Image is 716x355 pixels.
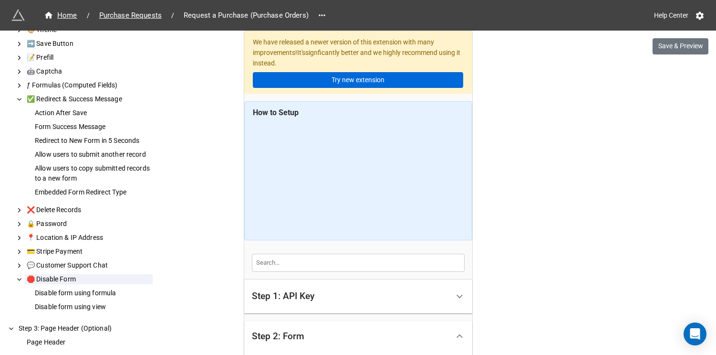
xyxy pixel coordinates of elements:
[253,72,463,88] a: Try new extension
[244,31,472,94] div: We have released a newer version of this extension with many improvements! It's signficantly bett...
[87,11,90,21] li: /
[33,163,153,183] div: Allow users to copy submitted records to a new form
[653,38,708,54] button: Save & Preview
[244,280,472,313] div: Step 1: API Key
[33,136,153,146] div: Redirect to New Form in 5 Seconds
[33,288,153,298] div: Disable form using formula
[25,205,153,215] div: ❌ Delete Records
[253,122,463,232] iframe: Advanced Form for Updating Airtable Records | Tutorial
[252,254,465,272] input: Search...
[25,39,153,49] div: ➡️ Save Button
[25,233,153,243] div: 📍 Location & IP Address
[25,337,153,347] div: Page Header
[44,10,77,21] div: Home
[178,10,314,21] span: Request a Purchase (Purchase Orders)
[38,10,83,21] a: Home
[25,274,153,284] div: 🛑 Disable Form
[33,108,153,118] div: Action After Save
[33,122,153,132] div: Form Success Message
[244,321,472,352] div: Step 2: Form
[25,80,153,90] div: ƒ Formulas (Computed Fields)
[25,66,153,76] div: 🤖 Captcha
[38,10,314,21] nav: breadcrumb
[25,260,153,270] div: 💬 Customer Support Chat
[11,9,25,22] img: miniextensions-icon.73ae0678.png
[253,108,299,117] b: How to Setup
[25,53,153,63] div: 📝 Prefill
[252,332,304,341] div: Step 2: Form
[25,219,153,229] div: 🔒 Password
[171,11,174,21] li: /
[684,323,706,345] div: Open Intercom Messenger
[252,291,314,301] div: Step 1: API Key
[17,323,153,333] div: Step 3: Page Header (Optional)
[33,150,153,160] div: Allow users to submit another record
[25,247,153,257] div: 💳 Stripe Payment
[33,302,153,312] div: Disable form using view
[25,94,153,104] div: ✅ Redirect & Success Message
[93,10,167,21] a: Purchase Requests
[33,187,153,197] div: Embedded Form Redirect Type
[647,7,695,24] a: Help Center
